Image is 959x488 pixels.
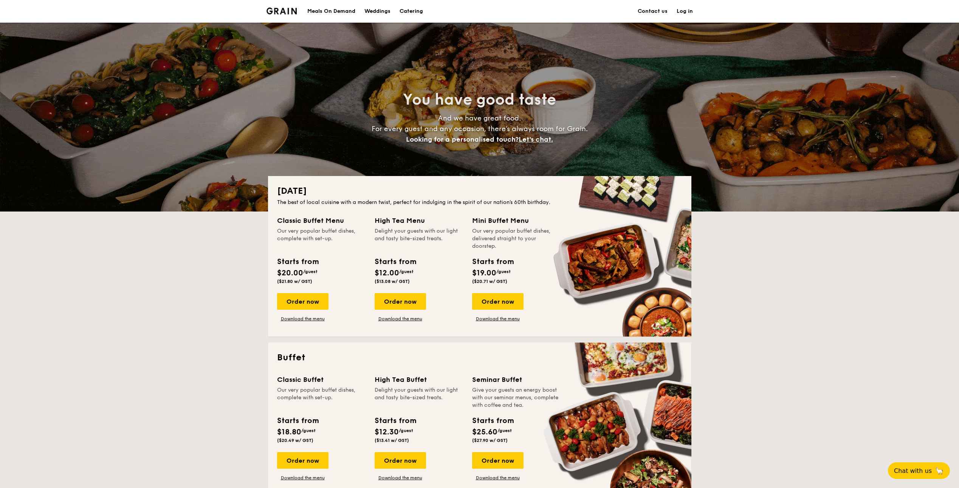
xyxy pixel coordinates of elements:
div: Give your guests an energy boost with our seminar menus, complete with coffee and tea. [472,386,561,409]
div: Starts from [277,256,318,267]
span: ($13.41 w/ GST) [375,438,409,443]
div: Starts from [472,415,513,426]
a: Download the menu [375,475,426,481]
div: Starts from [472,256,513,267]
span: /guest [399,269,414,274]
span: $12.00 [375,269,399,278]
span: ($20.71 w/ GST) [472,279,507,284]
h2: [DATE] [277,185,682,197]
span: /guest [399,428,413,433]
div: The best of local cuisine with a modern twist, perfect for indulging in the spirit of our nation’... [277,199,682,206]
a: Download the menu [375,316,426,322]
div: Order now [375,452,426,469]
span: /guest [497,428,512,433]
span: /guest [496,269,511,274]
a: Download the menu [472,475,524,481]
div: Order now [472,293,524,310]
div: Classic Buffet Menu [277,215,366,226]
div: Mini Buffet Menu [472,215,561,226]
div: Our very popular buffet dishes, delivered straight to your doorstep. [472,227,561,250]
span: $20.00 [277,269,303,278]
div: Our very popular buffet dishes, complete with set-up. [277,227,366,250]
div: Classic Buffet [277,374,366,385]
span: Looking for a personalised touch? [406,135,519,144]
a: Download the menu [277,475,328,481]
div: Order now [472,452,524,469]
a: Download the menu [277,316,328,322]
div: Seminar Buffet [472,374,561,385]
span: ($21.80 w/ GST) [277,279,312,284]
h2: Buffet [277,352,682,364]
div: Starts from [375,415,416,426]
img: Grain [266,8,297,14]
span: Let's chat. [519,135,553,144]
div: Starts from [375,256,416,267]
span: /guest [301,428,316,433]
span: Chat with us [894,467,932,474]
a: Download the menu [472,316,524,322]
span: $19.00 [472,269,496,278]
div: High Tea Buffet [375,374,463,385]
div: Starts from [277,415,318,426]
span: And we have great food. For every guest and any occasion, there’s always room for Grain. [372,114,588,144]
div: Our very popular buffet dishes, complete with set-up. [277,386,366,409]
span: 🦙 [935,466,944,475]
span: You have good taste [403,91,556,109]
div: Order now [277,293,328,310]
span: /guest [303,269,318,274]
span: $25.60 [472,428,497,437]
span: ($20.49 w/ GST) [277,438,313,443]
div: Delight your guests with our light and tasty bite-sized treats. [375,227,463,250]
div: Order now [277,452,328,469]
span: ($13.08 w/ GST) [375,279,410,284]
span: ($27.90 w/ GST) [472,438,508,443]
span: $18.80 [277,428,301,437]
a: Logotype [266,8,297,14]
div: Delight your guests with our light and tasty bite-sized treats. [375,386,463,409]
button: Chat with us🦙 [888,462,950,479]
span: $12.30 [375,428,399,437]
div: High Tea Menu [375,215,463,226]
div: Order now [375,293,426,310]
